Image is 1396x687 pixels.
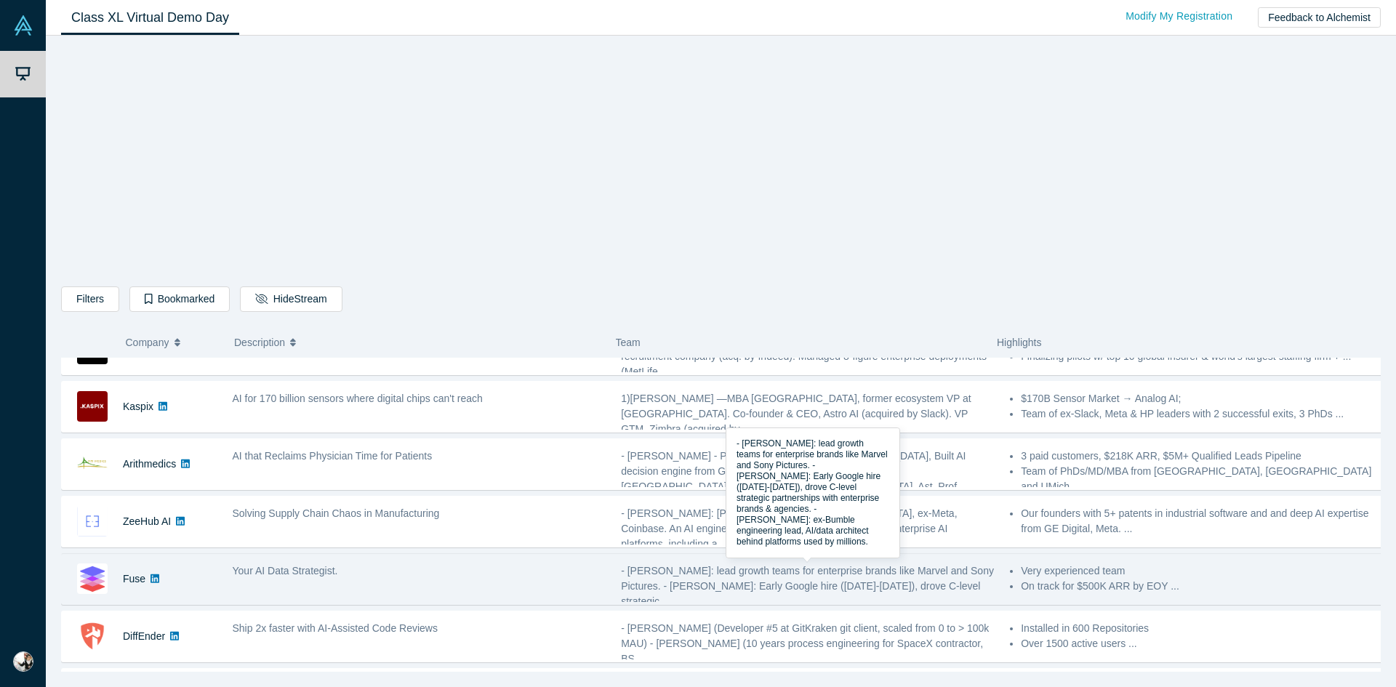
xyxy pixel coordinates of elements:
[621,565,994,607] span: - [PERSON_NAME]: lead growth teams for enterprise brands like Marvel and Sony Pictures. - [PERSON...
[1021,621,1383,636] li: Installed in 600 Repositories
[240,286,342,312] button: HideStream
[233,622,438,634] span: Ship 2x faster with AI-Assisted Code Reviews
[1021,391,1383,406] li: $170B Sensor Market → Analog AI;
[1021,579,1383,594] li: On track for $500K ARR by EOY ...
[77,391,108,422] img: Kaspix's Logo
[123,401,153,412] a: Kaspix
[233,507,440,519] span: Solving Supply Chain Chaos in Manufacturing
[1110,4,1248,29] a: Modify My Registration
[1021,464,1383,494] li: Team of PhDs/MD/MBA from [GEOGRAPHIC_DATA], [GEOGRAPHIC_DATA] and UMich. ...
[1021,506,1383,537] li: Our founders with 5+ patents in industrial software and and deep AI expertise from GE Digital, Me...
[123,630,165,642] a: DiffEnder
[1021,563,1383,579] li: Very experienced team
[123,458,176,470] a: Arithmedics
[13,15,33,36] img: Alchemist Vault Logo
[77,563,108,594] img: Fuse's Logo
[234,327,285,358] span: Description
[621,450,968,492] span: - [PERSON_NAME] - PhD from [US_STATE][GEOGRAPHIC_DATA], Built AI decision engine from Google, - [...
[621,622,989,664] span: - [PERSON_NAME] (Developer #5 at GitKraken git client, scaled from 0 to > 100k MAU) - [PERSON_NAM...
[13,651,33,672] img: Archi KyoungRok Kong's Account
[616,337,641,348] span: Team
[1021,636,1383,651] li: Over 1500 active users ...
[1258,7,1381,28] button: Feedback to Alchemist
[123,515,171,527] a: ZeeHub AI
[77,621,108,651] img: DiffEnder's Logo
[233,393,483,404] span: AI for 170 billion sensors where digital chips can't reach
[77,449,108,479] img: Arithmedics's Logo
[997,337,1041,348] span: Highlights
[129,286,230,312] button: Bookmarked
[621,507,957,550] span: - [PERSON_NAME]: [PERSON_NAME]: [GEOGRAPHIC_DATA], ex-Meta, Coinbase. An AI engineering leader wh...
[621,393,971,435] span: 1)[PERSON_NAME] —MBA [GEOGRAPHIC_DATA], former ecosystem VP at [GEOGRAPHIC_DATA]. Co-founder & CE...
[126,327,169,358] span: Company
[123,573,145,584] a: Fuse
[126,327,220,358] button: Company
[1021,449,1383,464] li: 3 paid customers, $218K ARR, $5M+ Qualified Leads Pipeline
[233,565,338,576] span: Your AI Data Strategist.
[77,506,108,537] img: ZeeHub AI's Logo
[61,286,119,312] button: Filters
[233,450,433,462] span: AI that Reclaims Physician Time for Patients
[234,327,601,358] button: Description
[1021,406,1383,422] li: Team of ex-Slack, Meta & HP leaders with 2 successful exits, 3 PhDs ...
[61,1,239,35] a: Class XL Virtual Demo Day
[518,47,924,276] iframe: Alchemist Class XL Demo Day: Vault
